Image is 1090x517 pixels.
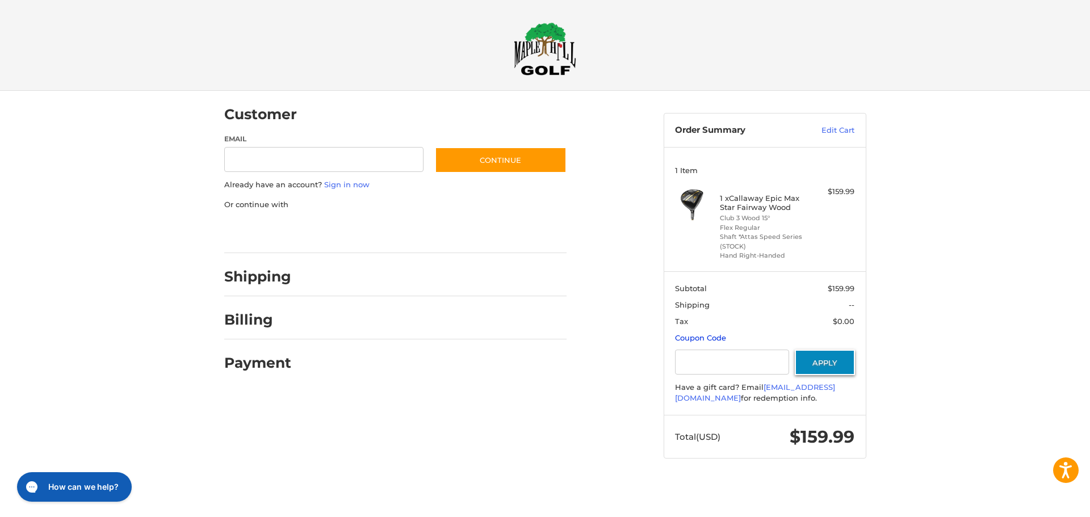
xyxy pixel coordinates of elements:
span: $0.00 [833,317,854,326]
span: Total (USD) [675,431,720,442]
span: Shipping [675,300,710,309]
p: Already have an account? [224,179,567,191]
h2: Customer [224,106,297,123]
img: Maple Hill Golf [514,22,576,75]
span: $159.99 [828,284,854,293]
span: $159.99 [790,426,854,447]
h2: Payment [224,354,291,372]
label: Email [224,134,424,144]
iframe: Gorgias live chat messenger [11,468,135,506]
h3: 1 Item [675,166,854,175]
button: Continue [435,147,567,173]
iframe: Google Customer Reviews [996,486,1090,517]
span: Subtotal [675,284,707,293]
li: Club 3 Wood 15° [720,213,807,223]
input: Gift Certificate or Coupon Code [675,350,789,375]
span: Tax [675,317,688,326]
span: -- [849,300,854,309]
iframe: PayPal-venmo [413,221,498,242]
a: Coupon Code [675,333,726,342]
button: Apply [795,350,855,375]
iframe: PayPal-paylater [317,221,402,242]
li: Shaft *Attas Speed Series (STOCK) [720,232,807,251]
li: Hand Right-Handed [720,251,807,260]
p: Or continue with [224,199,567,211]
a: Edit Cart [797,125,854,136]
h2: Billing [224,311,291,329]
li: Flex Regular [720,223,807,233]
h3: Order Summary [675,125,797,136]
div: Have a gift card? Email for redemption info. [675,382,854,404]
div: $159.99 [810,186,854,197]
h4: 1 x Callaway Epic Max Star Fairway Wood [720,194,807,212]
iframe: PayPal-paypal [220,221,305,242]
h2: Shipping [224,268,291,285]
a: Sign in now [324,180,370,189]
